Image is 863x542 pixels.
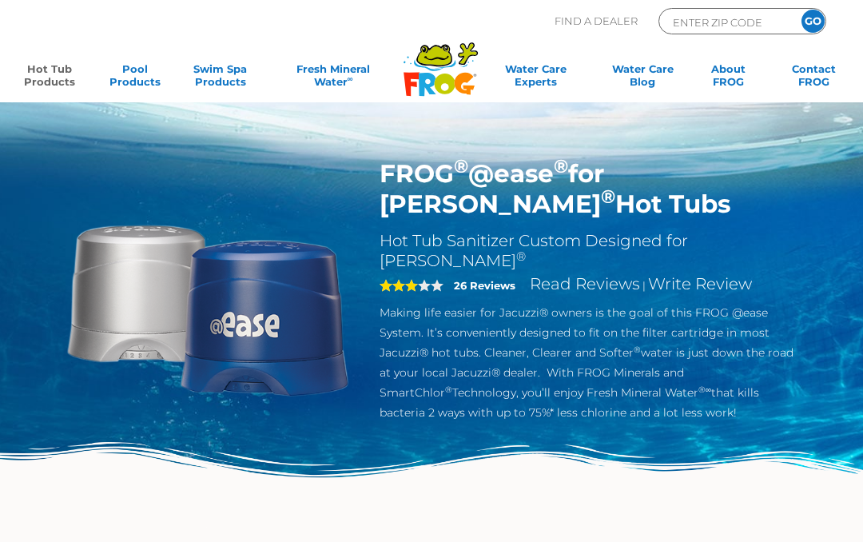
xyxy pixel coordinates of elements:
a: Hot TubProducts [16,62,82,94]
sup: ® [516,249,526,264]
a: Swim SpaProducts [187,62,253,94]
input: Zip Code Form [671,13,779,31]
a: Write Review [648,274,752,293]
p: Find A Dealer [555,8,638,34]
span: 3 [380,279,418,292]
a: ContactFROG [781,62,847,94]
sup: ®∞ [698,385,712,395]
a: Read Reviews [530,274,640,293]
sup: ® [445,385,452,395]
a: Fresh MineralWater∞ [272,62,394,94]
a: Water CareBlog [610,62,676,94]
sup: ® [634,345,641,355]
sup: ® [454,154,468,177]
sup: ® [554,154,568,177]
sup: ® [601,185,615,208]
a: PoolProducts [101,62,168,94]
p: Making life easier for Jacuzzi® owners is the goal of this FROG @ease System. It’s conveniently d... [380,303,804,423]
h2: Hot Tub Sanitizer Custom Designed for [PERSON_NAME] [380,231,804,271]
input: GO [801,10,825,33]
img: Sundance-cartridges-2.png [59,158,356,455]
a: AboutFROG [695,62,762,94]
a: Water CareExperts [481,62,591,94]
strong: 26 Reviews [454,279,515,292]
h1: FROG @ease for [PERSON_NAME] Hot Tubs [380,158,804,219]
sup: ∞ [348,74,353,83]
span: | [642,279,646,292]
